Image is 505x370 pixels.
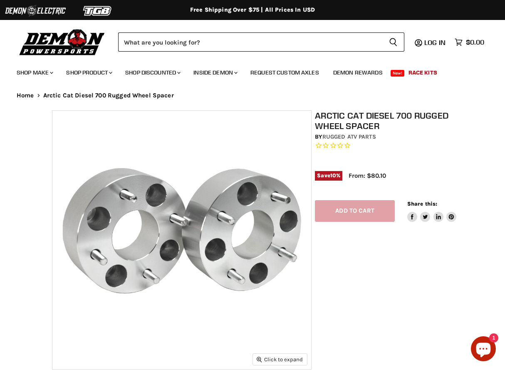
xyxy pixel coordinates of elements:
img: Demon Powersports [17,27,108,57]
img: Arctic Cat Diesel 700 Rugged Wheel Spacer [52,111,311,370]
a: Home [17,92,34,99]
aside: Share this: [407,200,457,222]
span: Save % [315,171,342,180]
a: Shop Discounted [119,64,186,81]
img: Demon Electric Logo 2 [4,3,67,19]
span: Log in [424,38,446,47]
a: Race Kits [402,64,443,81]
form: Product [118,32,404,52]
button: Click to expand [253,354,307,365]
span: 10 [330,172,336,179]
a: $0.00 [451,36,488,48]
span: Click to expand [257,356,303,363]
span: Arctic Cat Diesel 700 Rugged Wheel Spacer [43,92,174,99]
div: by [315,132,456,142]
img: TGB Logo 2 [67,3,129,19]
inbox-online-store-chat: Shopify online store chat [468,336,498,363]
span: Share this: [407,201,437,207]
span: Rated 0.0 out of 5 stars 0 reviews [315,142,456,150]
span: From: $80.10 [349,172,386,179]
a: Shop Product [60,64,117,81]
a: Inside Demon [187,64,243,81]
a: Demon Rewards [327,64,389,81]
ul: Main menu [10,61,482,81]
a: Rugged ATV Parts [322,133,376,140]
button: Search [382,32,404,52]
input: Search [118,32,382,52]
span: New! [391,70,405,77]
h1: Arctic Cat Diesel 700 Rugged Wheel Spacer [315,110,456,131]
span: $0.00 [466,38,484,46]
a: Log in [421,39,451,46]
a: Request Custom Axles [244,64,325,81]
a: Shop Make [10,64,58,81]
